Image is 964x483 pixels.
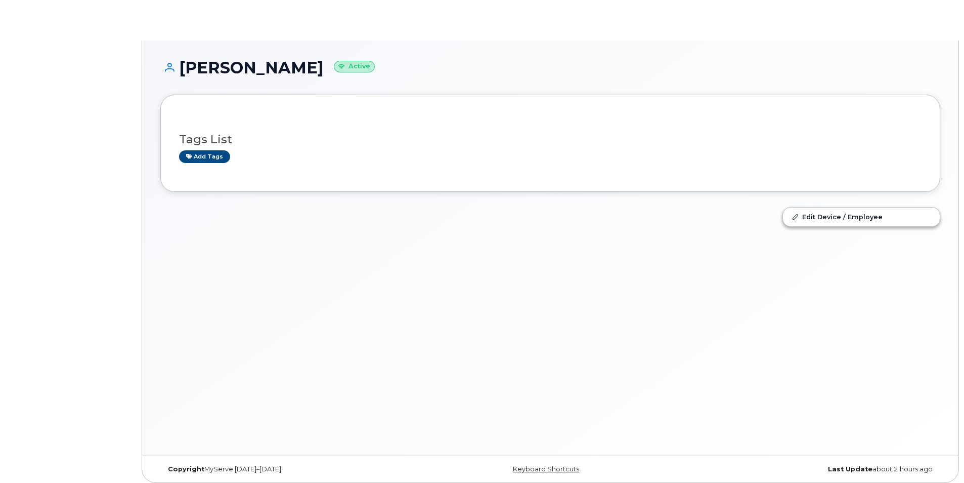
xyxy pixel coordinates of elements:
strong: Last Update [828,465,872,473]
h3: Tags List [179,133,922,146]
a: Add tags [179,150,230,163]
strong: Copyright [168,465,204,473]
a: Keyboard Shortcuts [513,465,579,473]
small: Active [334,61,375,72]
h1: [PERSON_NAME] [160,59,940,76]
div: about 2 hours ago [680,465,940,473]
a: Edit Device / Employee [783,208,940,226]
div: MyServe [DATE]–[DATE] [160,465,420,473]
